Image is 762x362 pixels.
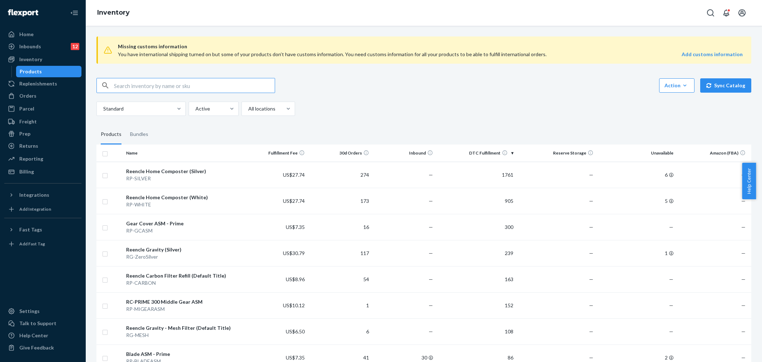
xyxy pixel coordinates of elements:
td: 239 [436,240,516,266]
th: Fulfillment Fee [243,145,308,162]
button: Action [659,78,694,93]
a: Reporting [4,153,81,165]
td: 5 [596,188,676,214]
span: Missing customs information [118,42,743,51]
span: US$7.35 [286,354,305,361]
button: Fast Tags [4,224,81,235]
div: Action [664,82,689,89]
span: — [741,276,746,282]
div: Returns [19,142,38,150]
a: Add Integration [4,204,81,215]
div: Products [101,124,121,145]
span: — [589,302,593,308]
span: Help Center [742,163,756,199]
div: Add Fast Tag [19,241,45,247]
button: Close Navigation [67,6,81,20]
div: Products [20,68,42,75]
div: Reporting [19,155,43,162]
ol: breadcrumbs [91,3,135,23]
th: Name [123,145,244,162]
span: — [429,328,433,334]
a: Freight [4,116,81,127]
a: Help Center [4,330,81,341]
a: Returns [4,140,81,152]
th: Inbound [372,145,436,162]
span: US$27.74 [283,172,305,178]
td: 905 [436,188,516,214]
td: 6 [596,162,676,188]
span: — [589,354,593,361]
td: 1761 [436,162,516,188]
button: Open notifications [719,6,733,20]
a: Prep [4,128,81,140]
span: — [741,224,746,230]
span: — [429,250,433,256]
span: — [669,276,673,282]
div: Inventory [19,56,42,63]
a: Inventory [97,9,130,16]
td: 300 [436,214,516,240]
div: 12 [71,43,79,50]
td: 117 [308,240,372,266]
th: Reserve Storage [516,145,596,162]
span: — [589,198,593,204]
span: — [741,172,746,178]
a: Settings [4,305,81,317]
th: Amazon (FBA) [676,145,751,162]
span: — [669,328,673,334]
span: — [589,328,593,334]
td: 6 [308,318,372,344]
a: Orders [4,90,81,102]
div: Add Integration [19,206,51,212]
td: 16 [308,214,372,240]
div: RG-MESH [126,332,241,339]
span: US$10.12 [283,302,305,308]
a: Add Fast Tag [4,238,81,250]
div: Reencle Home Composter (White) [126,194,241,201]
td: 274 [308,162,372,188]
button: Give Feedback [4,342,81,353]
button: Open account menu [735,6,749,20]
a: Inventory [4,54,81,65]
th: DTC Fulfillment [436,145,516,162]
img: Flexport logo [8,9,38,16]
div: RP-WHITE [126,201,241,208]
a: Home [4,29,81,40]
div: RG-ZeroSilver [126,253,241,260]
div: RC-PRIME 300 Middle Gear ASM [126,298,241,305]
th: 30d Orders [308,145,372,162]
span: — [589,172,593,178]
span: US$27.74 [283,198,305,204]
td: 54 [308,266,372,292]
span: — [589,224,593,230]
div: Reencle Gravity (Silver) [126,246,241,253]
span: — [669,302,673,308]
span: — [741,354,746,361]
div: Reencle Gravity - Mesh Filter (Default Title) [126,324,241,332]
div: Inbounds [19,43,41,50]
span: — [429,172,433,178]
div: RP-MIGEARASM [126,305,241,313]
td: 152 [436,292,516,318]
div: RP-GCASM [126,227,241,234]
div: You have international shipping turned on but some of your products don’t have customs informatio... [118,51,618,58]
a: Inbounds12 [4,41,81,52]
input: Search inventory by name or sku [114,78,275,93]
button: Sync Catalog [700,78,751,93]
div: Give Feedback [19,344,54,351]
div: Replenishments [19,80,57,87]
div: Bundles [130,124,148,145]
a: Add customs information [682,51,743,58]
span: — [741,328,746,334]
div: Reencle Home Composter (Silver) [126,168,241,175]
a: Replenishments [4,78,81,89]
a: Billing [4,166,81,177]
button: Integrations [4,189,81,201]
div: Blade ASM - Prime [126,351,241,358]
span: US$7.35 [286,224,305,230]
span: — [741,302,746,308]
span: — [429,276,433,282]
span: — [589,276,593,282]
